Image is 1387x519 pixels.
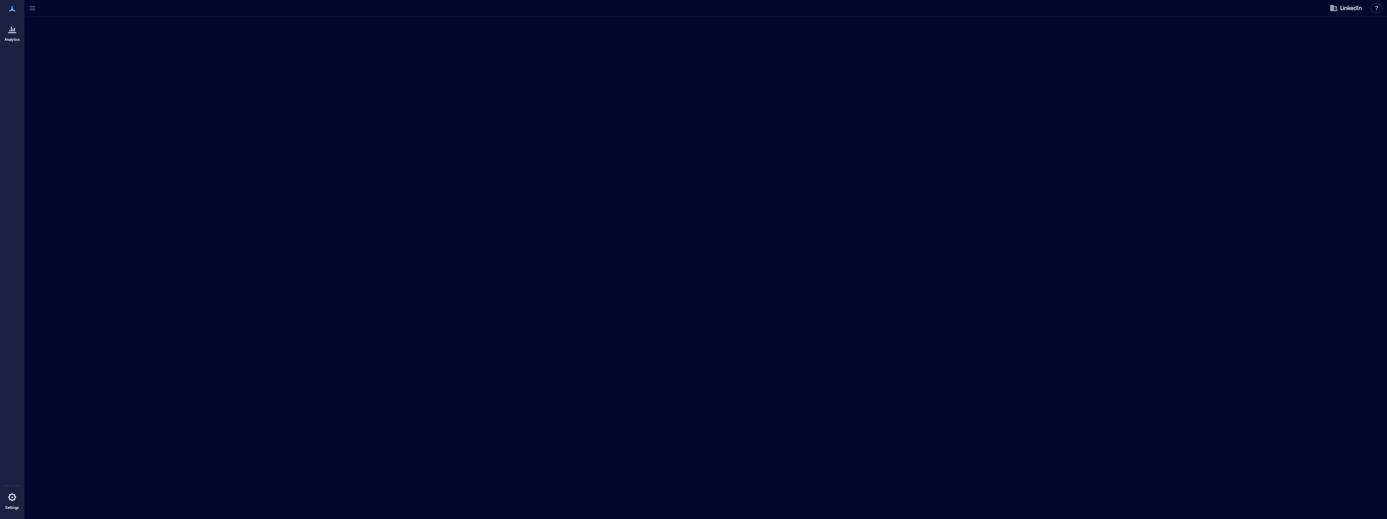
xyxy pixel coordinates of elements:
button: LinkedIn [1327,2,1364,15]
span: LinkedIn [1340,4,1362,12]
a: Analytics [2,19,22,44]
a: Settings [2,487,22,513]
p: Settings [5,505,19,510]
p: Analytics [4,37,20,42]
